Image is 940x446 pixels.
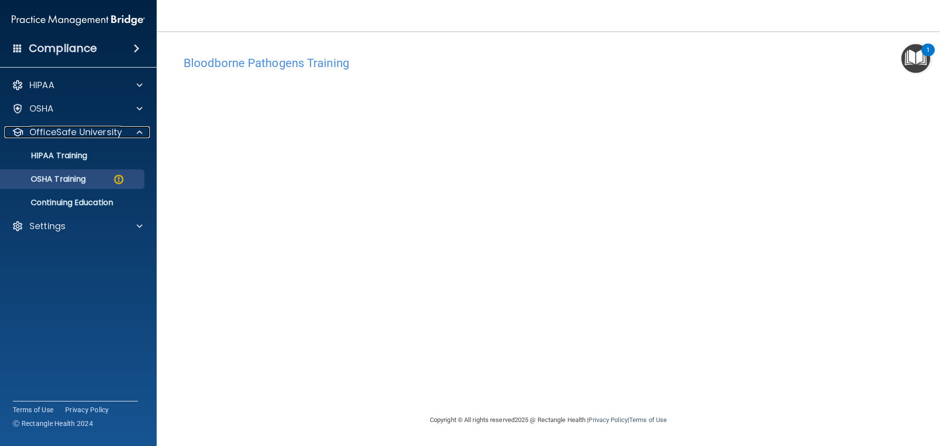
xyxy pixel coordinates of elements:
[6,151,87,161] p: HIPAA Training
[6,174,86,184] p: OSHA Training
[29,42,97,55] h4: Compliance
[65,405,109,415] a: Privacy Policy
[629,416,667,423] a: Terms of Use
[901,44,930,73] button: Open Resource Center, 1 new notification
[12,103,142,115] a: OSHA
[13,419,93,428] span: Ⓒ Rectangle Health 2024
[6,198,140,208] p: Continuing Education
[29,220,66,232] p: Settings
[12,10,145,30] img: PMB logo
[12,126,142,138] a: OfficeSafe University
[12,79,142,91] a: HIPAA
[184,57,913,70] h4: Bloodborne Pathogens Training
[370,404,727,436] div: Copyright © All rights reserved 2025 @ Rectangle Health | |
[29,103,54,115] p: OSHA
[29,79,54,91] p: HIPAA
[13,405,53,415] a: Terms of Use
[588,416,627,423] a: Privacy Policy
[184,75,913,376] iframe: bbp
[29,126,122,138] p: OfficeSafe University
[113,173,125,186] img: warning-circle.0cc9ac19.png
[12,220,142,232] a: Settings
[926,50,930,63] div: 1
